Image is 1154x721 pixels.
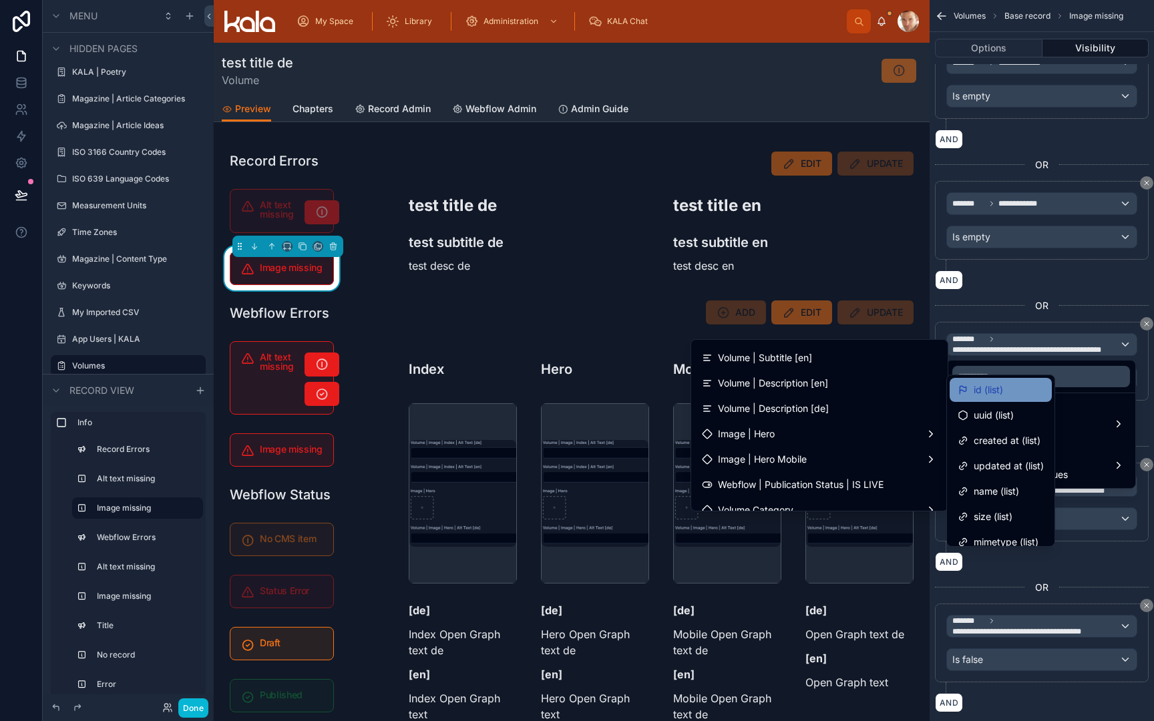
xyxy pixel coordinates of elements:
[718,502,793,518] span: Volume Category
[315,16,353,27] span: My Space
[718,477,884,493] span: Webflow | Publication Status | IS LIVE
[571,102,628,115] span: Admin Guide
[224,11,275,32] img: App logo
[235,102,271,115] span: Preview
[974,458,1044,474] span: updated at (list)
[718,375,828,391] span: Volume | Description [en]
[974,483,1019,499] span: name (list)
[222,72,293,88] span: Volume
[718,451,807,467] span: Image | Hero Mobile
[293,9,363,33] a: My Space
[260,263,323,272] h5: Image missing
[355,97,431,124] a: Record Admin
[461,9,565,33] a: Administration
[558,97,628,124] a: Admin Guide
[293,97,333,124] a: Chapters
[382,9,441,33] a: Library
[286,7,847,36] div: scrollable content
[584,9,657,33] a: KALA Chat
[718,350,812,366] span: Volume | Subtitle [en]
[465,102,536,115] span: Webflow Admin
[974,382,1003,398] span: id (list)
[718,426,775,442] span: Image | Hero
[484,16,538,27] span: Administration
[452,97,536,124] a: Webflow Admin
[368,102,431,115] span: Record Admin
[974,509,1012,525] span: size (list)
[222,53,293,72] h1: test title de
[974,433,1040,449] span: created at (list)
[405,16,432,27] span: Library
[607,16,648,27] span: KALA Chat
[293,102,333,115] span: Chapters
[222,97,271,122] a: Preview
[974,534,1038,550] span: mimetype (list)
[974,407,1014,423] span: uuid (list)
[718,401,829,417] span: Volume | Description [de]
